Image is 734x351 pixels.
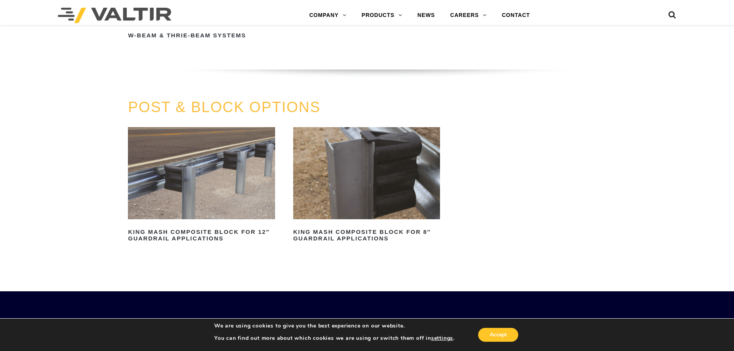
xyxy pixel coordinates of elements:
[128,30,275,42] h2: W-Beam & Thrie-Beam Systems
[128,99,321,115] a: POST & BLOCK OPTIONS
[443,8,494,23] a: CAREERS
[302,8,354,23] a: COMPANY
[214,322,455,329] p: We are using cookies to give you the best experience on our website.
[214,335,455,342] p: You can find out more about which cookies we are using or switch them off in .
[354,8,410,23] a: PRODUCTS
[494,8,537,23] a: CONTACT
[410,8,442,23] a: NEWS
[128,226,275,245] h2: King MASH Composite Block for 12″ Guardrail Applications
[293,127,440,244] a: King MASH Composite Block for 8″ Guardrail Applications
[58,8,171,23] img: Valtir
[293,226,440,245] h2: King MASH Composite Block for 8″ Guardrail Applications
[478,328,518,342] button: Accept
[431,335,453,342] button: settings
[128,127,275,244] a: King MASH Composite Block for 12″ Guardrail Applications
